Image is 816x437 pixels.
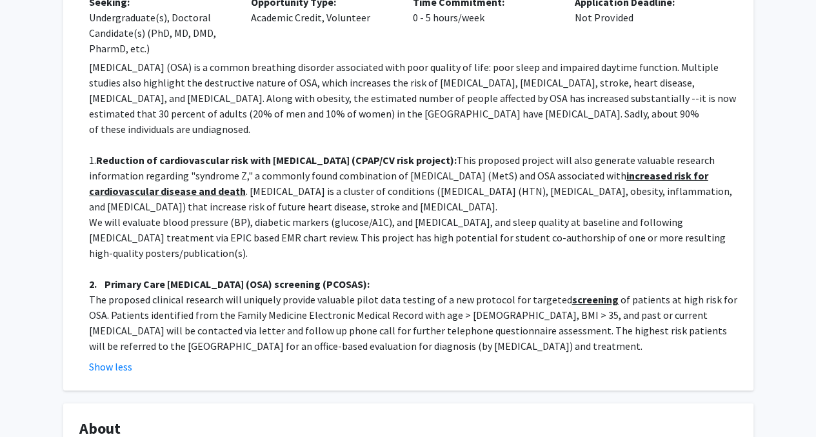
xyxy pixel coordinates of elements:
p: We will evaluate blood pressure (BP), diabetic markers (glucose/A1C), and [MEDICAL_DATA], and sle... [89,214,737,261]
iframe: Chat [10,379,55,427]
u: increased risk for cardiovascular disease and death [89,169,708,198]
p: 1. This proposed project will also generate valuable research information regarding "syndrome Z,"... [89,152,737,214]
u: screening [572,293,619,306]
p: [MEDICAL_DATA] (OSA) is a common breathing disorder associated with poor quality of life: poor sl... [89,59,737,137]
p: The proposed clinical research will uniquely provide valuable pilot data testing of a new protoco... [89,292,737,354]
strong: Reduction of cardiovascular risk with [MEDICAL_DATA] (CPAP/CV risk project): [96,154,457,167]
button: Show less [89,359,132,374]
div: Undergraduate(s), Doctoral Candidate(s) (PhD, MD, DMD, PharmD, etc.) [89,10,232,56]
strong: 2. Primary Care [MEDICAL_DATA] (OSA) screening (PCOSAS): [89,278,370,290]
